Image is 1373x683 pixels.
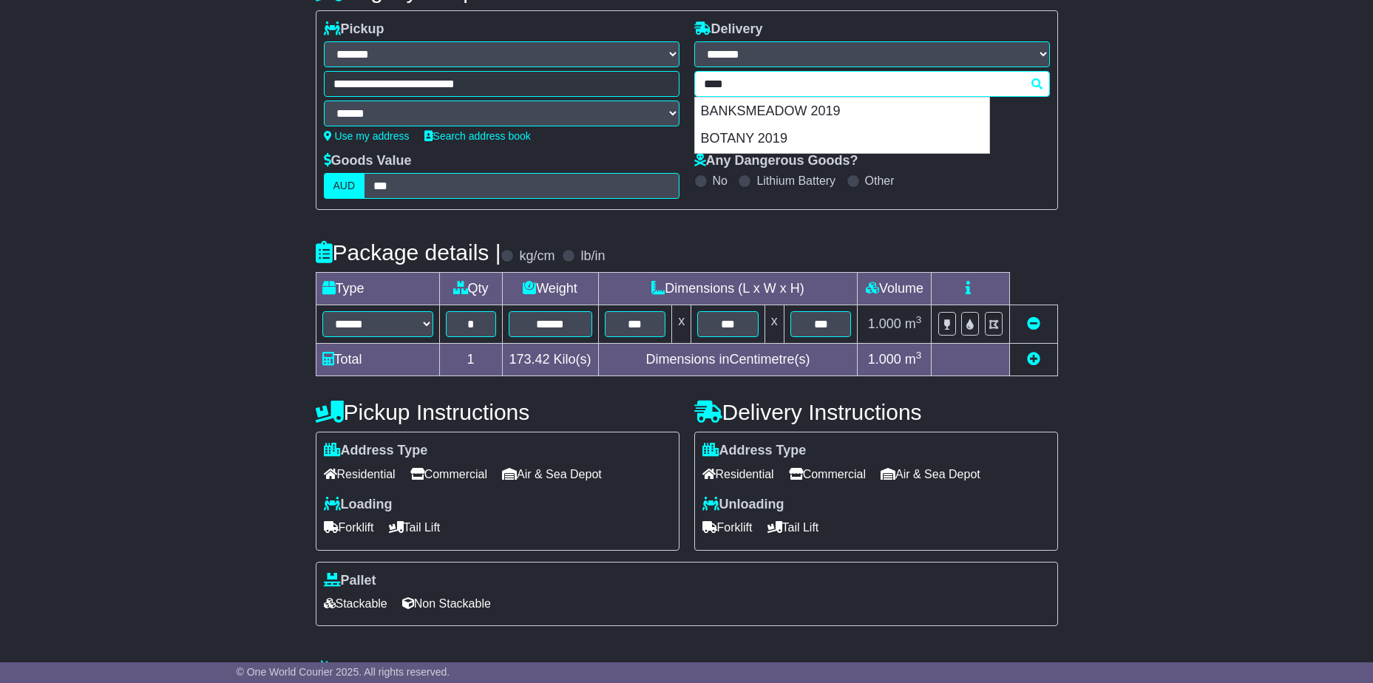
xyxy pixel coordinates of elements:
td: Kilo(s) [502,344,598,376]
span: Forklift [702,516,753,539]
td: Dimensions in Centimetre(s) [598,344,858,376]
td: Type [316,273,439,305]
td: x [765,305,784,344]
span: 1.000 [868,316,901,331]
span: 1.000 [868,352,901,367]
label: Pallet [324,573,376,589]
div: BOTANY 2019 [695,125,989,153]
td: Dimensions (L x W x H) [598,273,858,305]
span: m [905,352,922,367]
sup: 3 [916,350,922,361]
span: Residential [324,463,396,486]
td: 1 [439,344,502,376]
td: Qty [439,273,502,305]
span: © One World Courier 2025. All rights reserved. [237,666,450,678]
span: Stackable [324,592,387,615]
span: Non Stackable [402,592,491,615]
label: kg/cm [519,248,555,265]
span: Tail Lift [767,516,819,539]
label: Other [865,174,895,188]
td: Weight [502,273,598,305]
label: Delivery [694,21,763,38]
h4: Package details | [316,240,501,265]
label: Goods Value [324,153,412,169]
td: Volume [858,273,932,305]
label: AUD [324,173,365,199]
label: No [713,174,728,188]
h4: Delivery Instructions [694,400,1058,424]
span: 173.42 [509,352,549,367]
span: Forklift [324,516,374,539]
span: Residential [702,463,774,486]
label: Unloading [702,497,784,513]
td: x [672,305,691,344]
span: Air & Sea Depot [502,463,602,486]
label: Address Type [324,443,428,459]
span: Commercial [410,463,487,486]
label: lb/in [580,248,605,265]
div: BANKSMEADOW 2019 [695,98,989,126]
span: Commercial [789,463,866,486]
span: Tail Lift [389,516,441,539]
a: Search address book [424,130,531,142]
h4: Pickup Instructions [316,400,679,424]
span: m [905,316,922,331]
a: Add new item [1027,352,1040,367]
label: Pickup [324,21,384,38]
a: Use my address [324,130,410,142]
typeahead: Please provide city [694,71,1050,97]
span: Air & Sea Depot [881,463,980,486]
label: Loading [324,497,393,513]
a: Remove this item [1027,316,1040,331]
label: Address Type [702,443,807,459]
label: Any Dangerous Goods? [694,153,858,169]
td: Total [316,344,439,376]
label: Lithium Battery [756,174,835,188]
sup: 3 [916,314,922,325]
